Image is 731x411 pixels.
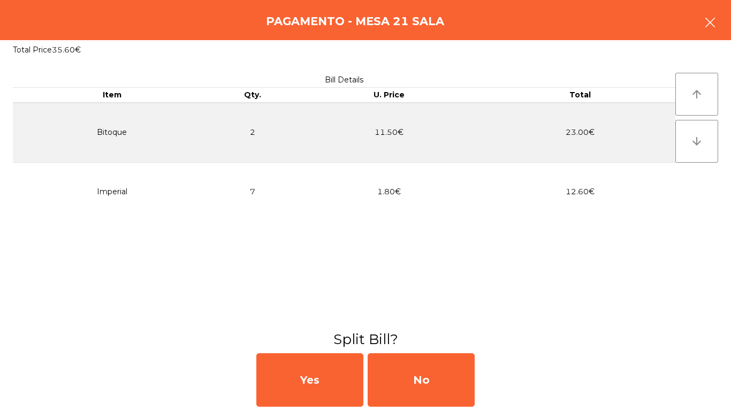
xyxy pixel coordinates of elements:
td: 11.50€ [294,103,484,163]
div: No [368,353,475,407]
td: 7 [211,162,294,221]
i: arrow_downward [690,135,703,148]
h3: Split Bill? [8,330,723,349]
td: Imperial [13,162,211,221]
th: Total [485,88,675,103]
div: Yes [256,353,363,407]
td: 12.60€ [485,162,675,221]
td: 2 [211,103,294,163]
span: Total Price [13,45,52,55]
span: 35.60€ [52,45,81,55]
td: 23.00€ [485,103,675,163]
td: Bitoque [13,103,211,163]
button: arrow_downward [675,120,718,163]
th: Item [13,88,211,103]
th: Qty. [211,88,294,103]
th: U. Price [294,88,484,103]
button: arrow_upward [675,73,718,116]
span: Bill Details [325,75,363,85]
h4: Pagamento - Mesa 21 Sala [266,13,444,29]
td: 1.80€ [294,162,484,221]
i: arrow_upward [690,88,703,101]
